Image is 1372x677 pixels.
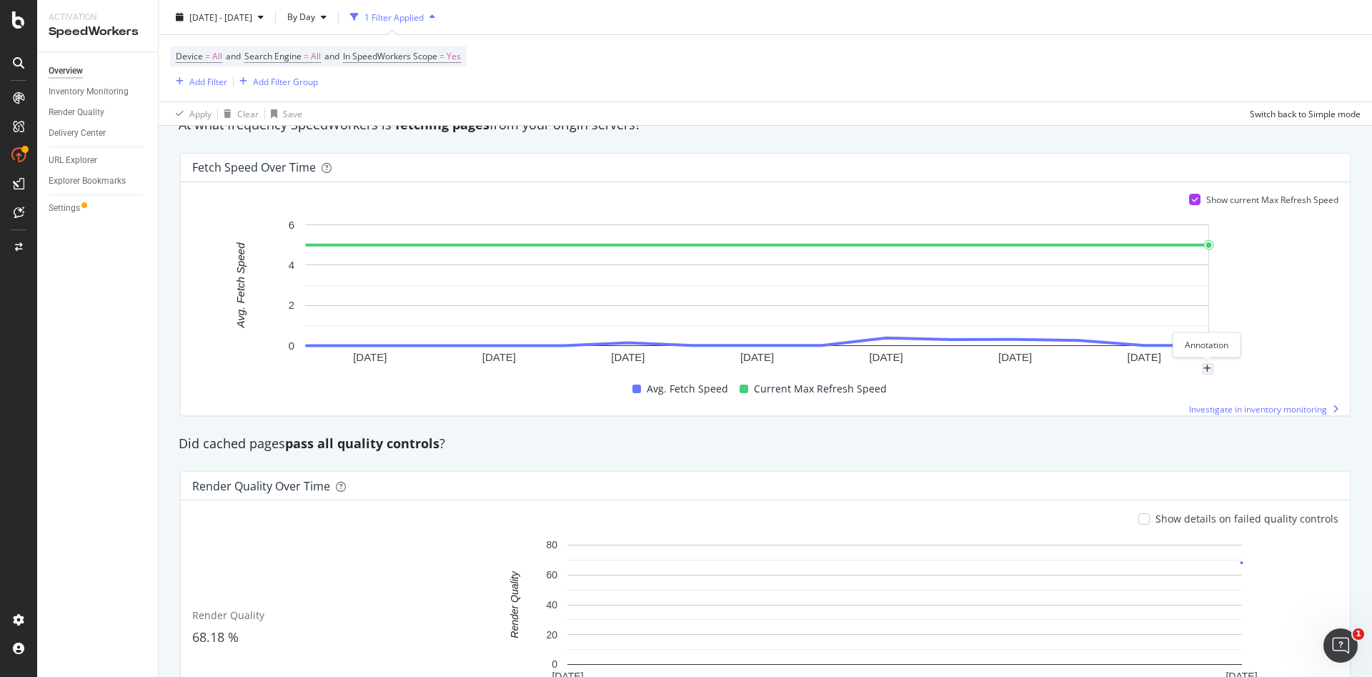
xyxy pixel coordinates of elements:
text: 2 [289,299,294,311]
button: Clear [218,102,259,125]
text: [DATE] [353,351,387,363]
text: 60 [546,570,557,581]
a: Inventory Monitoring [49,84,148,99]
div: Add Filter [189,75,227,87]
a: Overview [49,64,148,79]
text: 6 [289,219,294,231]
div: Render Quality over time [192,479,330,493]
text: 0 [552,659,557,671]
div: Did cached pages ? [171,435,1359,453]
iframe: Intercom live chat [1323,628,1358,663]
text: Render Quality [509,571,520,638]
button: Add Filter [170,73,227,90]
span: All [212,46,222,66]
text: [DATE] [998,351,1032,363]
a: Explorer Bookmarks [49,174,148,189]
text: Avg. Fetch Speed [234,242,247,329]
button: Save [265,102,302,125]
span: In SpeedWorkers Scope [343,50,437,62]
button: Apply [170,102,212,125]
text: 20 [546,629,557,641]
div: Render Quality [49,105,104,120]
span: Render Quality [192,608,264,622]
a: Settings [49,201,148,216]
span: 68.18 % [192,628,239,646]
div: Add Filter Group [253,75,318,87]
div: Fetch Speed over time [192,160,316,174]
span: and [324,50,339,62]
div: Show details on failed quality controls [1155,512,1338,526]
span: = [439,50,444,62]
span: Device [176,50,203,62]
span: Avg. Fetch Speed [647,380,728,397]
div: Apply [189,107,212,119]
a: Investigate in inventory monitoring [1189,403,1338,415]
span: Search Engine [244,50,302,62]
span: Yes [447,46,461,66]
button: [DATE] - [DATE] [170,6,269,29]
span: 1 [1353,628,1364,640]
text: [DATE] [611,351,645,363]
div: Show current Max Refresh Speed [1206,194,1338,206]
span: and [226,50,241,62]
div: Clear [237,107,259,119]
span: Investigate in inventory monitoring [1189,403,1327,415]
text: [DATE] [740,351,774,363]
a: Render Quality [49,105,148,120]
span: = [205,50,210,62]
text: [DATE] [482,351,516,363]
text: [DATE] [1128,351,1161,363]
div: Explorer Bookmarks [49,174,126,189]
text: 0 [289,340,294,352]
div: 1 Filter Applied [364,11,424,23]
div: Annotation [1173,332,1241,357]
div: Settings [49,201,80,216]
text: 40 [546,599,557,611]
text: [DATE] [869,351,903,363]
span: By Day [282,11,315,23]
text: 4 [289,259,294,271]
div: SpeedWorkers [49,24,146,40]
a: Delivery Center [49,126,148,141]
span: [DATE] - [DATE] [189,11,252,23]
text: 80 [546,540,557,551]
div: plus [1202,363,1213,375]
div: Switch back to Simple mode [1250,107,1361,119]
svg: A chart. [192,217,1322,369]
strong: fetching pages [395,116,489,133]
div: Activation [49,11,146,24]
button: Switch back to Simple mode [1244,102,1361,125]
div: Delivery Center [49,126,106,141]
span: = [304,50,309,62]
div: Save [283,107,302,119]
button: 1 Filter Applied [344,6,441,29]
div: Inventory Monitoring [49,84,129,99]
button: Add Filter Group [234,73,318,90]
div: URL Explorer [49,153,97,168]
div: Overview [49,64,83,79]
strong: pass all quality controls [285,435,439,452]
span: Current Max Refresh Speed [754,380,887,397]
span: All [311,46,321,66]
button: By Day [282,6,332,29]
a: URL Explorer [49,153,148,168]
